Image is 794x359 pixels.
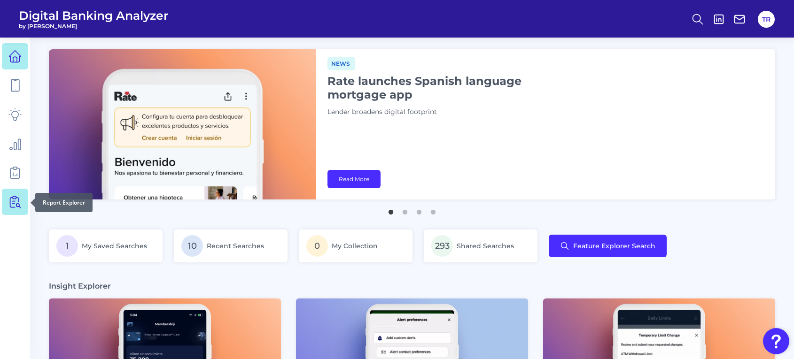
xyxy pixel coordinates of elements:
[573,242,655,250] span: Feature Explorer Search
[400,205,410,214] button: 2
[82,242,147,250] span: My Saved Searches
[386,205,396,214] button: 1
[174,229,288,262] a: 10Recent Searches
[207,242,264,250] span: Recent Searches
[758,11,775,28] button: TR
[49,49,316,199] img: bannerImg
[763,328,789,354] button: Open Resource Center
[299,229,413,262] a: 0My Collection
[19,8,169,23] span: Digital Banking Analyzer
[431,235,453,257] span: 293
[549,235,667,257] button: Feature Explorer Search
[428,205,438,214] button: 4
[181,235,203,257] span: 10
[49,229,163,262] a: 1My Saved Searches
[327,59,355,68] a: News
[457,242,514,250] span: Shared Searches
[49,281,111,291] h3: Insight Explorer
[56,235,78,257] span: 1
[327,107,562,117] p: Lender broadens digital footprint
[327,74,562,101] h1: Rate launches Spanish language mortgage app
[306,235,328,257] span: 0
[327,57,355,70] span: News
[414,205,424,214] button: 3
[35,193,93,212] div: Report Explorer
[19,23,169,30] span: by [PERSON_NAME]
[424,229,537,262] a: 293Shared Searches
[327,170,381,188] a: Read More
[332,242,378,250] span: My Collection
